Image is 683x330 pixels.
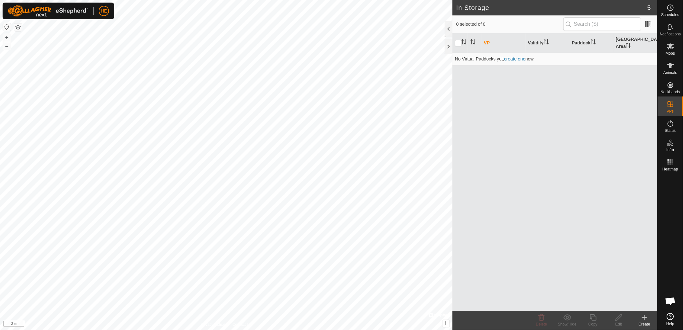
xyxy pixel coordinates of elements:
[3,42,11,50] button: –
[563,17,641,31] input: Search (S)
[661,13,679,17] span: Schedules
[591,40,596,45] p-sorticon: Activate to sort
[667,109,674,113] span: VPs
[14,23,22,31] button: Map Layers
[452,52,657,65] td: No Virtual Paddocks yet, now.
[666,322,674,326] span: Help
[658,310,683,328] a: Help
[442,320,450,327] button: i
[456,21,563,28] span: 0 selected of 0
[606,321,632,327] div: Edit
[445,321,447,326] span: i
[536,322,547,326] span: Delete
[663,71,677,75] span: Animals
[647,3,651,13] span: 5
[525,33,569,53] th: Validity
[580,321,606,327] div: Copy
[504,56,525,61] a: create one
[232,322,251,327] a: Contact Us
[201,322,225,327] a: Privacy Policy
[665,129,676,133] span: Status
[101,8,107,14] span: HE
[461,40,467,45] p-sorticon: Activate to sort
[554,321,580,327] div: Show/Hide
[569,33,613,53] th: Paddock
[3,34,11,41] button: +
[456,4,647,12] h2: In Storage
[470,40,476,45] p-sorticon: Activate to sort
[481,33,525,53] th: VP
[3,23,11,31] button: Reset Map
[8,5,88,17] img: Gallagher Logo
[661,291,680,311] a: Open chat
[613,33,657,53] th: [GEOGRAPHIC_DATA] Area
[666,51,675,55] span: Mobs
[662,167,678,171] span: Heatmap
[660,90,680,94] span: Neckbands
[666,148,674,152] span: Infra
[626,44,631,49] p-sorticon: Activate to sort
[544,40,549,45] p-sorticon: Activate to sort
[660,32,681,36] span: Notifications
[632,321,657,327] div: Create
